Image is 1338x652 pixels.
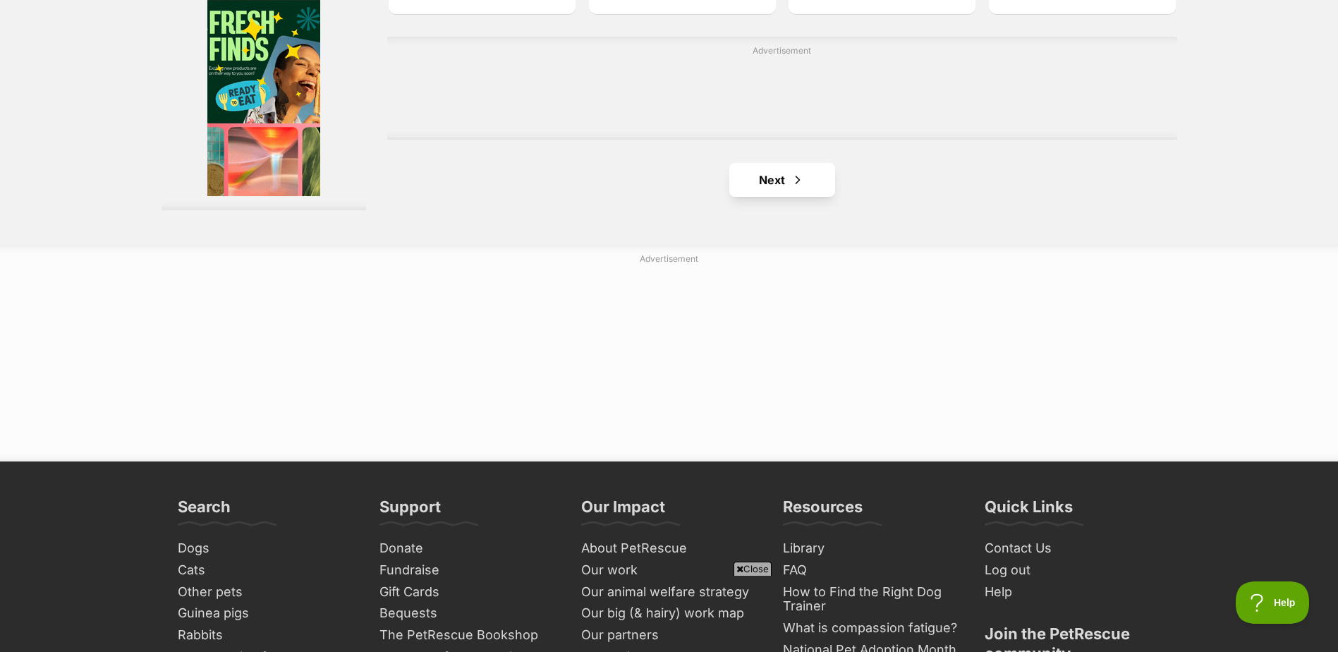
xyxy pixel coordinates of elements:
a: Donate [374,538,561,560]
iframe: Advertisement [525,62,1039,126]
h3: Resources [783,497,863,525]
a: Bequests [374,603,561,624]
a: Gift Cards [374,581,561,603]
a: The PetRescue Bookshop [374,624,561,646]
nav: Pagination [387,163,1176,197]
div: Advertisement [387,37,1176,140]
a: Dogs [172,538,360,560]
a: FAQ [777,560,965,581]
a: Help [979,581,1167,603]
a: Rabbits [172,624,360,646]
a: Next page [729,163,835,197]
iframe: Help Scout Beacon - Open [1236,581,1310,624]
h3: Support [379,497,441,525]
h3: Our Impact [581,497,665,525]
h3: Search [178,497,231,525]
a: Library [777,538,965,560]
a: Fundraise [374,560,561,581]
a: Contact Us [979,538,1167,560]
a: Guinea pigs [172,603,360,624]
a: Other pets [172,581,360,603]
a: About PetRescue [576,538,763,560]
h3: Quick Links [985,497,1073,525]
a: Log out [979,560,1167,581]
a: Our work [576,560,763,581]
iframe: Advertisement [355,271,983,447]
iframe: Advertisement [413,581,926,645]
a: Cats [172,560,360,581]
span: Close [734,562,772,576]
